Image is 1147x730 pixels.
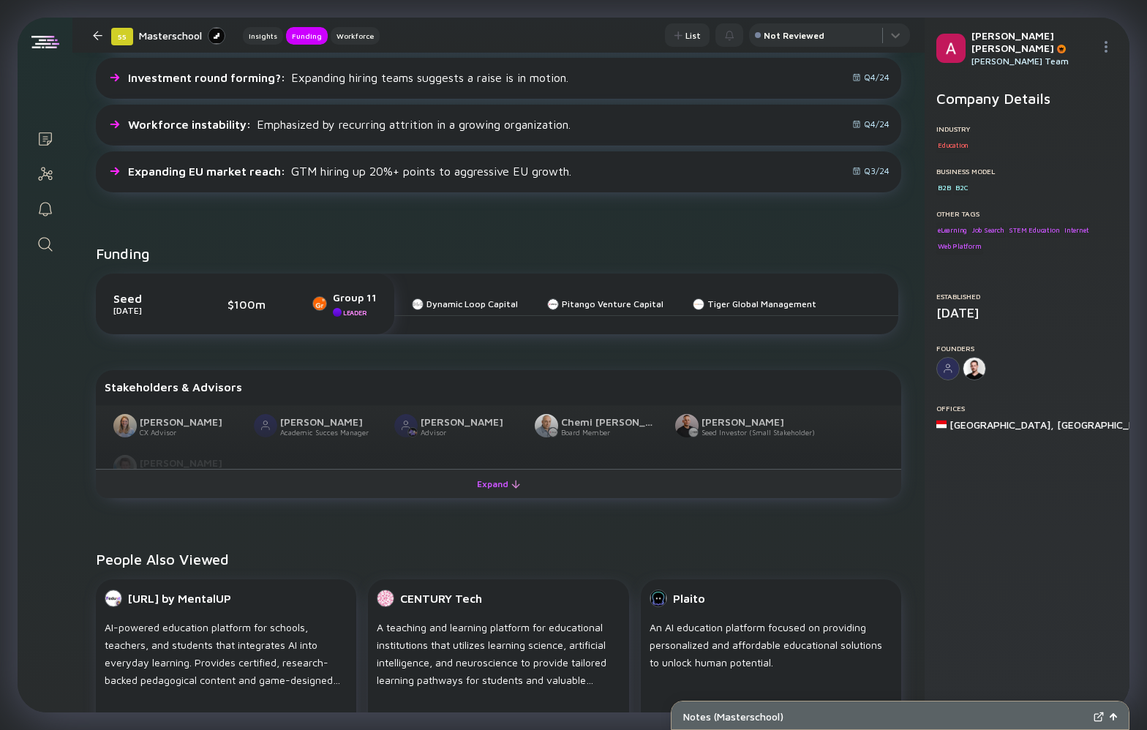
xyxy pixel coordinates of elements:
div: Expand [468,473,529,495]
div: [PERSON_NAME] [PERSON_NAME] [971,29,1094,54]
span: Workforce instability : [128,118,254,131]
div: Seed [113,292,187,305]
img: Expand Notes [1094,712,1104,722]
button: List [665,23,710,47]
div: Plaito [673,592,705,605]
div: [PERSON_NAME] Team [971,56,1094,67]
span: Investment round forming? : [128,71,288,84]
button: Insights [243,27,283,45]
div: GTM hiring up 20%+ points to aggressive EU growth. [128,165,571,178]
div: List [665,24,710,47]
div: [URL] by MentalUP [128,592,231,605]
div: [DATE] [113,305,187,316]
div: Internet [1063,222,1090,237]
button: Funding [286,27,328,45]
div: Established [936,292,1118,301]
a: Pitango Venture Capital [547,298,663,309]
h2: Company Details [936,90,1118,107]
div: Expanding hiring teams suggests a raise is in motion. [128,71,568,84]
img: Indonesia Flag [936,419,947,429]
div: Education [936,138,970,152]
div: Q4/24 [852,118,890,129]
div: Industry [936,124,1118,133]
div: [GEOGRAPHIC_DATA] , [949,418,1054,431]
div: Business Model [936,167,1118,176]
div: Tiger Global Management [707,298,816,309]
div: B2B [936,180,952,195]
div: Q4/24 [852,72,890,83]
div: STEM Education [1007,222,1061,237]
a: Lists [18,120,72,155]
a: Group 11Leader [312,291,377,317]
div: CENTURY Tech [400,592,482,605]
div: Founders [936,344,1118,353]
div: Insights [243,29,283,43]
div: eLearning [936,222,969,237]
a: Investor Map [18,155,72,190]
div: Dynamic Loop Capital [426,298,518,309]
div: 55 [111,28,133,45]
a: Tiger Global Management [693,298,816,309]
div: [DATE] [936,305,1118,320]
div: Not Reviewed [764,30,824,41]
div: AI-powered education platform for schools, teachers, and students that integrates AI into everyda... [105,619,347,689]
img: Menu [1100,41,1112,53]
a: Reminders [18,190,72,225]
h2: Funding [96,245,150,262]
a: Dynamic Loop Capital [412,298,518,309]
div: Pitango Venture Capital [562,298,663,309]
div: Notes ( Masterschool ) [683,710,1088,723]
div: Other Tags [936,209,1118,218]
button: Expand [96,469,901,498]
div: Masterschool [139,26,225,45]
div: Funding [286,29,328,43]
a: Search [18,225,72,260]
div: A teaching and learning platform for educational institutions that utilizes learning science, art... [377,619,620,689]
div: An AI education platform focused on providing personalized and affordable educational solutions t... [650,619,892,689]
div: Group 11 [333,291,377,304]
div: Web Platform [936,239,983,254]
button: Workforce [331,27,380,45]
div: Q3/24 [852,165,890,176]
div: Job Search [971,222,1006,237]
div: $100m [227,298,271,311]
div: Offices [936,404,1118,413]
div: Workforce [331,29,380,43]
span: Expanding EU market reach : [128,165,288,178]
div: B2C [954,180,969,195]
img: Open Notes [1110,713,1117,720]
img: Alex Profile Picture [936,34,966,63]
h2: People Also Viewed [96,551,901,568]
div: Emphasized by recurring attrition in a growing organization. [128,118,571,131]
div: Stakeholders & Advisors [105,380,892,394]
div: Leader [343,309,366,317]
